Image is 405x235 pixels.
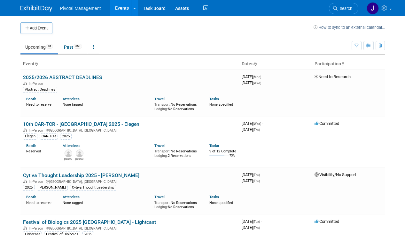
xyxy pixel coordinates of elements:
[29,128,45,133] span: In-Person
[315,172,356,177] span: Visibility/No Support
[26,97,36,101] a: Booth
[261,219,262,224] span: -
[253,220,260,223] span: (Tue)
[253,81,261,85] span: (Wed)
[23,180,27,183] img: In-Person Event
[70,185,116,190] div: Cytiva Thought Leadership
[23,185,35,190] div: 2025
[26,195,36,199] a: Booth
[76,150,83,157] img: Nicholas McGlincy
[26,101,53,107] div: Need to reserve
[315,219,339,224] span: Committed
[242,127,260,132] span: [DATE]
[63,97,80,101] a: Attendees
[74,44,82,49] span: 350
[209,143,219,148] a: Tasks
[329,3,358,14] a: Search
[23,87,57,93] div: Abstract Deadlines
[60,134,72,139] div: 2025
[253,179,260,183] span: (Thu)
[253,61,257,66] a: Sort by Start Date
[242,172,262,177] span: [DATE]
[20,59,239,69] th: Event
[261,172,262,177] span: -
[242,219,262,224] span: [DATE]
[29,180,45,184] span: In-Person
[315,74,351,79] span: Need to Research
[23,82,27,85] img: In-Person Event
[20,22,52,34] button: Add Event
[59,41,87,53] a: Past350
[341,61,344,66] a: Sort by Participation Type
[35,61,38,66] a: Sort by Event Name
[63,143,80,148] a: Attendees
[154,201,171,205] span: Transport:
[242,121,263,126] span: [DATE]
[209,201,233,205] span: None specified
[63,101,150,107] div: None tagged
[242,225,260,230] span: [DATE]
[253,128,260,132] span: (Thu)
[23,179,237,184] div: [GEOGRAPHIC_DATA], [GEOGRAPHIC_DATA]
[26,143,36,148] a: Booth
[23,219,156,225] a: Festival of Biologics 2025 [GEOGRAPHIC_DATA] - Lightcast
[314,25,385,30] a: How to sync to an external calendar...
[230,154,235,163] td: 75%
[154,97,165,101] a: Travel
[367,2,379,14] img: Jessica Gatton
[37,185,68,190] div: [PERSON_NAME]
[154,101,200,111] div: No Reservations No Reservations
[315,121,339,126] span: Committed
[20,41,58,53] a: Upcoming84
[23,225,237,231] div: [GEOGRAPHIC_DATA], [GEOGRAPHIC_DATA]
[154,148,200,158] div: No Reservations 2 Reservations
[65,150,72,157] img: Connor Wies
[154,149,171,153] span: Transport:
[209,97,219,101] a: Tasks
[262,121,263,126] span: -
[312,59,385,69] th: Participation
[23,128,27,132] img: In-Person Event
[29,82,45,86] span: In-Person
[23,121,139,127] a: 10th CAR-TCR - [GEOGRAPHIC_DATA] 2025 - Elegen
[23,172,139,178] a: Cytiva Thought Leadership 2025 - [PERSON_NAME]
[63,195,80,199] a: Attendees
[242,178,260,183] span: [DATE]
[209,102,233,107] span: None specified
[60,6,101,11] span: Pivotal Management
[154,199,200,209] div: No Reservations No Reservations
[64,157,72,161] div: Connor Wies
[154,107,168,111] span: Lodging:
[262,74,263,79] span: -
[253,173,260,177] span: (Thu)
[40,134,58,139] div: CAR-TCR
[23,134,37,139] div: Elegen
[154,154,168,158] span: Lodging:
[154,205,168,209] span: Lodging:
[154,102,171,107] span: Transport:
[75,157,83,161] div: Nicholas McGlincy
[23,127,237,133] div: [GEOGRAPHIC_DATA], [GEOGRAPHIC_DATA]
[23,74,102,80] a: 2025/2026 ABSTRACT DEADLINES
[46,44,53,49] span: 84
[63,199,150,205] div: None tagged
[209,195,219,199] a: Tasks
[242,80,261,85] span: [DATE]
[154,143,165,148] a: Travel
[23,226,27,230] img: In-Person Event
[253,122,261,126] span: (Wed)
[338,6,352,11] span: Search
[239,59,312,69] th: Dates
[29,226,45,231] span: In-Person
[26,199,53,205] div: Need to reserve
[20,5,52,12] img: ExhibitDay
[209,149,237,154] div: 9 of 12 Complete
[26,148,53,154] div: Reserved
[154,195,165,199] a: Travel
[242,74,263,79] span: [DATE]
[253,226,260,230] span: (Thu)
[253,75,261,79] span: (Mon)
